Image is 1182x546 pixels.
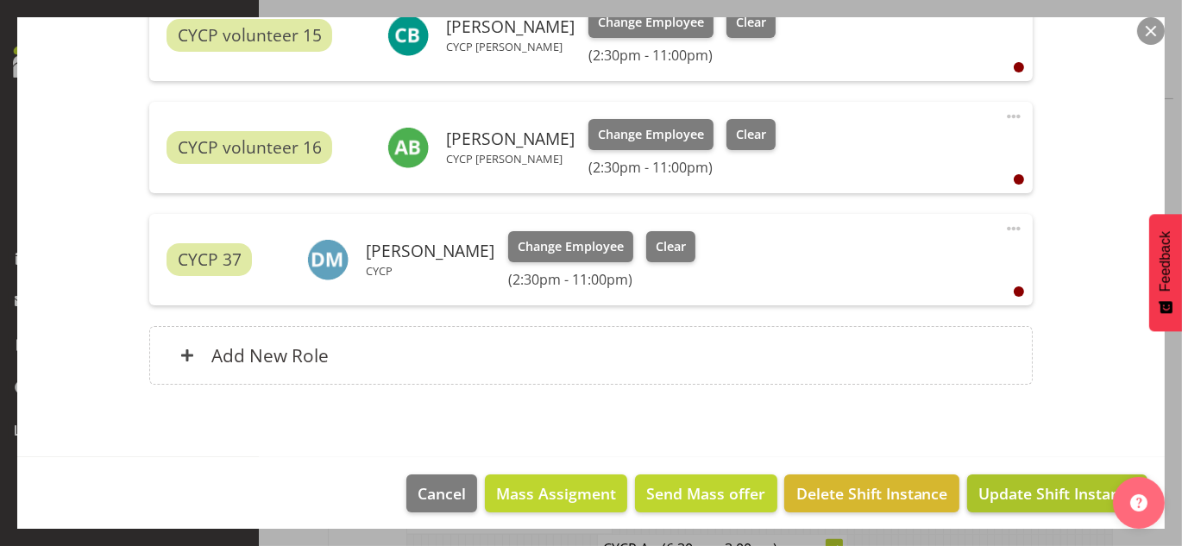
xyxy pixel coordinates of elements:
h6: [PERSON_NAME] [446,129,575,148]
span: CYCP volunteer 15 [178,23,322,48]
button: Clear [646,231,695,262]
button: Feedback - Show survey [1149,214,1182,331]
span: Cancel [418,482,466,505]
span: Update Shift Instance [978,482,1136,505]
span: Delete Shift Instance [796,482,948,505]
span: Change Employee [598,13,704,32]
p: CYCP [366,264,494,278]
button: Delete Shift Instance [784,474,959,512]
p: CYCP [PERSON_NAME] [446,40,575,53]
div: User is clocked out [1014,62,1024,72]
button: Update Shift Instance [967,474,1147,512]
span: CYCP volunteer 16 [178,135,322,160]
img: amelie-brandt11629.jpg [387,127,429,168]
button: Cancel [406,474,477,512]
span: Clear [736,125,766,144]
button: Send Mass offer [635,474,776,512]
button: Clear [726,119,776,150]
button: Change Employee [588,7,714,38]
span: Change Employee [598,125,704,144]
h6: Add New Role [211,344,329,367]
span: Mass Assigment [496,482,616,505]
span: Feedback [1158,231,1173,292]
h6: (2:30pm - 11:00pm) [508,271,695,288]
img: dion-mccormick3685.jpg [307,239,349,280]
span: Send Mass offer [646,482,765,505]
span: Clear [656,237,686,256]
button: Mass Assigment [485,474,627,512]
h6: [PERSON_NAME] [366,242,494,260]
img: charlotte-bottcher11626.jpg [387,15,429,56]
h6: (2:30pm - 11:00pm) [588,159,775,176]
img: help-xxl-2.png [1130,494,1147,511]
button: Change Employee [508,231,633,262]
span: CYCP 37 [178,248,242,273]
span: Clear [736,13,766,32]
h6: (2:30pm - 11:00pm) [588,47,775,64]
button: Change Employee [588,119,714,150]
h6: [PERSON_NAME] [446,17,575,36]
div: User is clocked out [1014,174,1024,185]
span: Change Employee [518,237,624,256]
p: CYCP [PERSON_NAME] [446,152,575,166]
button: Clear [726,7,776,38]
div: User is clocked out [1014,286,1024,297]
